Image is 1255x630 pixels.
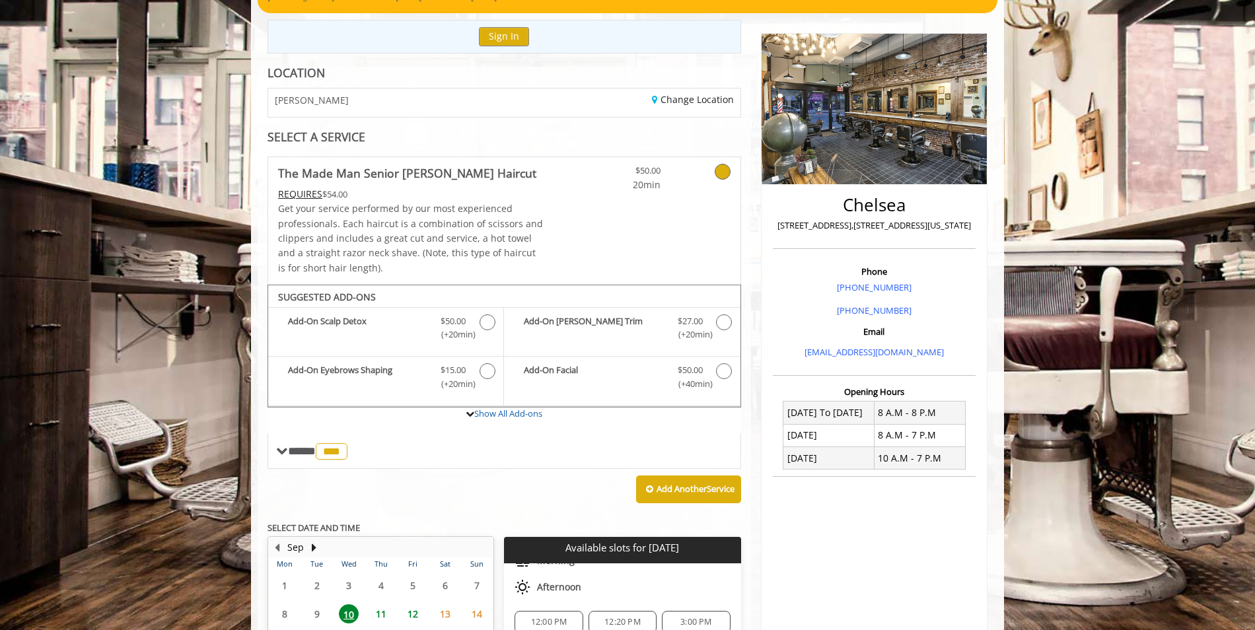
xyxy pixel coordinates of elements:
[479,27,529,46] button: Sign In
[511,314,733,345] label: Add-On Beard Trim
[874,424,965,446] td: 8 A.M - 7 P.M
[537,555,575,566] span: Morning
[339,604,359,623] span: 10
[680,617,711,627] span: 3:00 PM
[268,131,741,143] div: SELECT A SERVICE
[429,557,460,571] th: Sat
[441,314,466,328] span: $50.00
[371,604,391,623] span: 11
[678,363,703,377] span: $50.00
[776,267,972,276] h3: Phone
[461,557,493,571] th: Sun
[524,314,664,342] b: Add-On [PERSON_NAME] Trim
[657,483,735,495] b: Add Another Service
[776,219,972,232] p: [STREET_ADDRESS],[STREET_ADDRESS][US_STATE]
[509,542,735,553] p: Available slots for [DATE]
[874,447,965,470] td: 10 A.M - 7 P.M
[268,285,741,407] div: The Made Man Senior Barber Haircut Add-onS
[333,600,365,628] td: Select day10
[604,617,641,627] span: 12:20 PM
[474,407,542,419] a: Show All Add-ons
[333,557,365,571] th: Wed
[531,617,567,627] span: 12:00 PM
[278,291,376,303] b: SUGGESTED ADD-ONS
[783,424,875,446] td: [DATE]
[773,387,976,396] h3: Opening Hours
[365,557,396,571] th: Thu
[271,540,282,555] button: Previous Month
[429,600,460,628] td: Select day13
[288,363,427,391] b: Add-On Eyebrows Shaping
[278,201,544,275] p: Get your service performed by our most experienced professionals. Each haircut is a combination o...
[287,540,304,555] button: Sep
[275,95,349,105] span: [PERSON_NAME]
[435,604,455,623] span: 13
[301,557,332,571] th: Tue
[583,157,661,192] a: $50.00
[268,65,325,81] b: LOCATION
[278,164,536,182] b: The Made Man Senior [PERSON_NAME] Haircut
[278,188,322,200] span: This service needs some Advance to be paid before we block your appointment
[837,281,912,293] a: [PHONE_NUMBER]
[441,363,466,377] span: $15.00
[397,600,429,628] td: Select day12
[776,195,972,215] h2: Chelsea
[837,304,912,316] a: [PHONE_NUMBER]
[397,557,429,571] th: Fri
[874,402,965,424] td: 8 A.M - 8 P.M
[365,600,396,628] td: Select day11
[583,178,661,192] span: 20min
[783,402,875,424] td: [DATE] To [DATE]
[434,328,473,341] span: (+20min )
[269,557,301,571] th: Mon
[636,475,741,503] button: Add AnotherService
[670,328,709,341] span: (+20min )
[670,377,709,391] span: (+40min )
[278,187,544,201] div: $54.00
[268,522,360,534] b: SELECT DATE AND TIME
[805,346,944,358] a: [EMAIL_ADDRESS][DOMAIN_NAME]
[308,540,319,555] button: Next Month
[434,377,473,391] span: (+20min )
[652,93,734,106] a: Change Location
[403,604,423,623] span: 12
[288,314,427,342] b: Add-On Scalp Detox
[511,363,733,394] label: Add-On Facial
[515,579,530,595] img: afternoon slots
[275,363,497,394] label: Add-On Eyebrows Shaping
[783,447,875,470] td: [DATE]
[776,327,972,336] h3: Email
[678,314,703,328] span: $27.00
[467,604,487,623] span: 14
[524,363,664,391] b: Add-On Facial
[537,582,581,592] span: Afternoon
[275,314,497,345] label: Add-On Scalp Detox
[461,600,493,628] td: Select day14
